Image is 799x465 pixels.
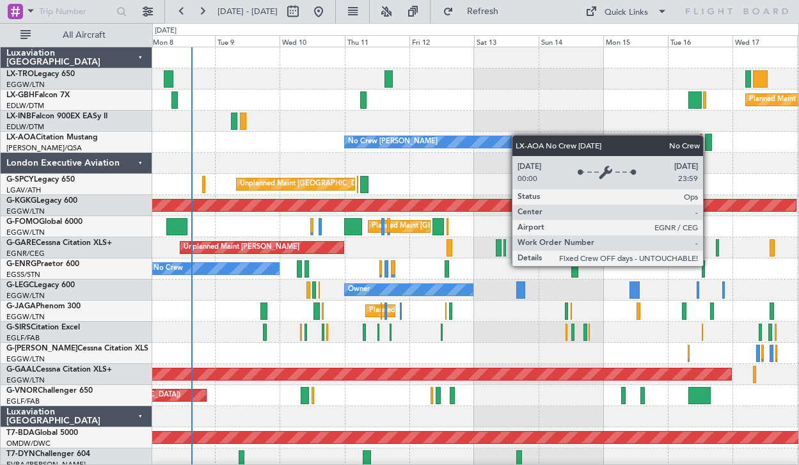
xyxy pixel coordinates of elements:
[6,324,80,331] a: G-SIRSCitation Excel
[6,450,90,458] a: T7-DYNChallenger 604
[6,228,45,237] a: EGGW/LTN
[155,26,177,36] div: [DATE]
[6,366,36,374] span: G-GAAL
[437,1,514,22] button: Refresh
[6,270,40,280] a: EGSS/STN
[6,197,36,205] span: G-KGKG
[6,113,31,120] span: LX-INB
[369,301,571,320] div: Planned Maint [GEOGRAPHIC_DATA] ([GEOGRAPHIC_DATA])
[668,35,732,47] div: Tue 16
[6,218,39,226] span: G-FOMO
[6,91,35,99] span: LX-GBH
[6,281,75,289] a: G-LEGCLegacy 600
[6,134,36,141] span: LX-AOA
[6,375,45,385] a: EGGW/LTN
[6,303,81,310] a: G-JAGAPhenom 300
[6,281,34,289] span: G-LEGC
[6,176,75,184] a: G-SPCYLegacy 650
[539,35,603,47] div: Sun 14
[6,91,70,99] a: LX-GBHFalcon 7X
[6,291,45,301] a: EGGW/LTN
[6,429,78,437] a: T7-BDAGlobal 5000
[6,260,79,268] a: G-ENRGPraetor 600
[348,280,370,299] div: Owner
[6,207,45,216] a: EGGW/LTN
[6,122,44,132] a: EDLW/DTM
[6,429,35,437] span: T7-BDA
[280,35,344,47] div: Wed 10
[39,2,113,21] input: Trip Number
[218,6,278,17] span: [DATE] - [DATE]
[6,70,75,78] a: LX-TROLegacy 650
[579,1,674,22] button: Quick Links
[6,345,148,352] a: G-[PERSON_NAME]Cessna Citation XLS
[6,239,112,247] a: G-GARECessna Citation XLS+
[409,35,474,47] div: Fri 12
[14,25,139,45] button: All Aircraft
[6,303,36,310] span: G-JAGA
[6,260,36,268] span: G-ENRG
[6,101,44,111] a: EDLW/DTM
[6,70,34,78] span: LX-TRO
[732,35,797,47] div: Wed 17
[345,35,409,47] div: Thu 11
[6,450,35,458] span: T7-DYN
[6,239,36,247] span: G-GARE
[6,185,41,195] a: LGAV/ATH
[6,324,31,331] span: G-SIRS
[240,175,447,194] div: Unplanned Maint [GEOGRAPHIC_DATA] ([PERSON_NAME] Intl)
[603,35,668,47] div: Mon 15
[6,354,45,364] a: EGGW/LTN
[6,143,82,153] a: [PERSON_NAME]/QSA
[6,333,40,343] a: EGLF/FAB
[154,259,183,278] div: No Crew
[6,366,112,374] a: G-GAALCessna Citation XLS+
[6,387,38,395] span: G-VNOR
[33,31,135,40] span: All Aircraft
[605,6,648,19] div: Quick Links
[6,80,45,90] a: EGGW/LTN
[184,238,299,257] div: Unplanned Maint [PERSON_NAME]
[6,249,45,258] a: EGNR/CEG
[6,218,83,226] a: G-FOMOGlobal 6000
[150,35,215,47] div: Mon 8
[474,35,539,47] div: Sat 13
[6,134,98,141] a: LX-AOACitation Mustang
[6,387,93,395] a: G-VNORChallenger 650
[6,345,77,352] span: G-[PERSON_NAME]
[6,397,40,406] a: EGLF/FAB
[372,217,573,236] div: Planned Maint [GEOGRAPHIC_DATA] ([GEOGRAPHIC_DATA])
[6,312,45,322] a: EGGW/LTN
[456,7,510,16] span: Refresh
[6,439,51,448] a: OMDW/DWC
[6,176,34,184] span: G-SPCY
[6,197,77,205] a: G-KGKGLegacy 600
[6,113,107,120] a: LX-INBFalcon 900EX EASy II
[348,132,438,152] div: No Crew [PERSON_NAME]
[215,35,280,47] div: Tue 9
